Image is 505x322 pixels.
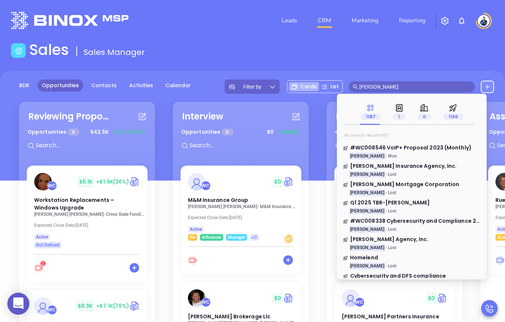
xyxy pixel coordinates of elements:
[359,83,471,91] input: Search…
[221,129,233,136] span: 9
[350,162,457,170] span: [PERSON_NAME] Insurance Agency, Inc.
[349,208,385,215] mark: [PERSON_NAME]
[87,79,121,92] a: Contacts
[350,272,446,280] span: Cybersecurity and DFS compliance
[36,241,59,249] span: Not Defined
[350,199,430,206] span: Q1 2025 TBR-[PERSON_NAME]
[265,126,276,138] span: $ 0
[41,261,44,266] span: 2
[189,141,299,150] input: Search...
[283,233,294,244] div: Warm
[34,297,52,315] img: Association Agency, Inc
[272,293,283,304] span: $ 0
[28,110,109,123] div: Reviewing Proposal
[289,82,319,91] div: Cards
[68,129,79,136] span: 9
[350,236,429,243] span: [PERSON_NAME] Agency, Inc.
[343,236,481,250] a: [PERSON_NAME] Agency, Inc.[PERSON_NAME]- Lost
[478,15,490,27] img: user
[349,13,381,28] a: Marketing
[343,144,481,159] a: #WC008546 VoIP+ Proposal 2023 (Monthly)[PERSON_NAME]- Won
[343,227,453,232] p: - Lost
[188,215,298,220] p: Expected Close Date: [DATE]
[343,217,481,221] p: #WC008338 Cybersecurity and Compliance 2023
[11,12,128,29] img: logo
[201,297,211,307] div: Walter Contreras
[343,199,481,214] a: Q1 2025 TBR-[PERSON_NAME][PERSON_NAME]- Lost
[343,217,481,232] a: #WC008338 Cybersecurity and Compliance 2023[PERSON_NAME]- Lost
[343,162,481,177] a: [PERSON_NAME] Insurance Agency, Inc.[PERSON_NAME]- Lost
[181,166,301,241] a: profileWalter Contreras$0Circle dollarM&M Insurance Group[PERSON_NAME] [PERSON_NAME]- M&M Insuran...
[343,144,481,148] p: #WC008546 VoIP+ Proposal 2023 (Monthly)
[343,181,481,195] a: [PERSON_NAME] Mortgage Corporation[PERSON_NAME]- Lost
[188,289,206,307] img: Chadwick Brokerage Llc
[343,153,453,159] p: - Won
[343,172,453,177] p: - Lost
[252,233,257,241] span: +3
[201,181,211,190] div: Walter Contreras
[343,190,453,195] p: - Lost
[350,254,378,261] span: Homelend
[28,125,80,139] p: Opportunities
[396,13,428,28] a: Reporting
[437,293,448,304] img: Quote
[283,176,294,187] img: Quote
[349,171,385,178] mark: [PERSON_NAME]
[47,305,57,315] div: Walter Contreras
[426,293,437,304] span: $ 0
[349,189,385,196] mark: [PERSON_NAME]
[349,226,385,233] mark: [PERSON_NAME]
[360,114,381,120] span: 1187
[315,13,334,28] a: CRM
[349,153,385,160] mark: [PERSON_NAME]
[319,82,341,91] div: List
[76,300,95,312] span: $ 9.3K
[440,16,449,25] img: iconSetting
[277,128,300,136] span: +$0 (0%)
[417,114,431,120] span: 0
[125,79,157,92] a: Activities
[343,272,481,287] a: Cybersecurity and DFS compliance[PERSON_NAME]- Lost
[35,141,145,150] input: Search...
[343,263,453,269] p: - Lost
[343,208,453,214] p: - Lost
[84,47,145,58] span: Sales Manager
[182,110,223,123] div: Interview
[334,166,455,241] a: profileWalter Contreras$0Circle dollarTristar Mortgage Corp[PERSON_NAME] [PERSON_NAME]- Tristar M...
[279,13,300,28] a: Leads
[188,196,248,204] span: M&M Insurance Group
[188,313,271,320] span: Chadwick Brokerage Llc
[130,300,140,311] img: Quote
[34,212,144,217] p: Kelly Slomba - Cross State Funding Corp
[77,176,95,188] span: $ 5.1K
[34,196,115,211] span: Workstation Replacements – Windows Upgrade
[243,84,261,89] span: Filter by
[37,79,83,92] a: Opportunities
[130,176,140,187] img: Quote
[443,114,464,120] span: 1186
[457,16,466,25] img: iconNotification
[350,144,472,151] span: #WC008546 VoIP+ Proposal 2023 (Monthly)
[161,79,195,92] a: Calendar
[181,125,233,139] p: Opportunities
[344,132,388,138] span: All search results 1187
[202,233,221,241] span: Influencer
[283,293,294,304] img: Quote
[343,181,481,184] p: HUNT Mortgage Corporation
[36,233,48,241] span: Active
[190,233,195,241] span: PA
[188,173,206,190] img: M&M Insurance Group
[350,217,486,225] span: #WC008338 Cybersecurity and Compliance 2023
[88,126,110,138] span: $ 42.5K
[96,178,129,185] span: +$1.9K (36%)
[343,272,481,276] p: Cybersecurity and DFS compliance
[47,181,57,190] div: Walter Contreras
[343,254,481,269] a: Homelend[PERSON_NAME]- Lost
[272,176,283,188] span: $ 0
[350,181,459,188] span: [PERSON_NAME] Mortgage Corporation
